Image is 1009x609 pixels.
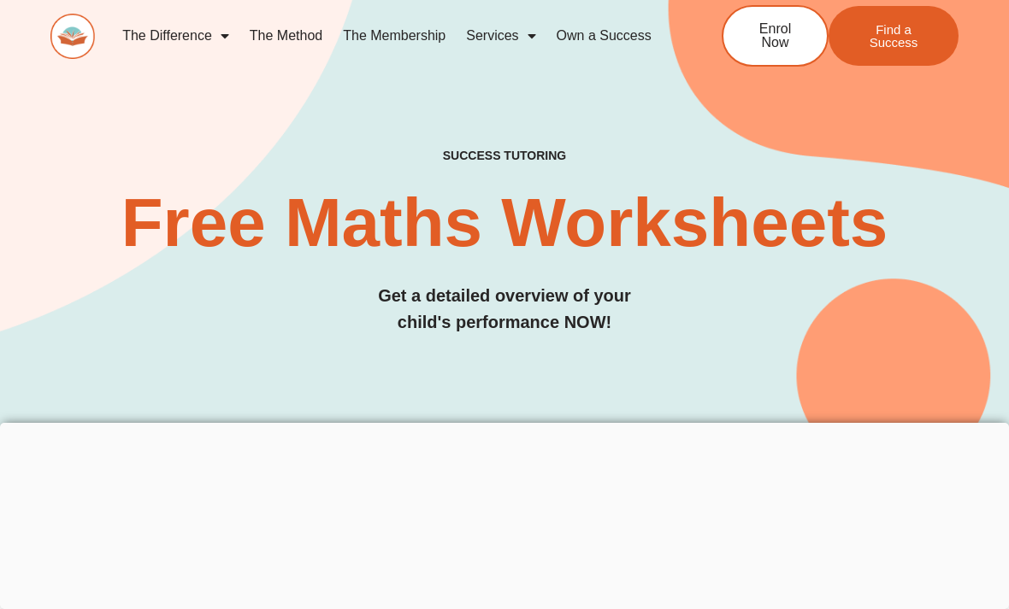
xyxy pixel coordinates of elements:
[333,16,456,56] a: The Membership
[749,22,801,50] span: Enrol Now
[546,16,662,56] a: Own a Success
[112,16,239,56] a: The Difference
[722,5,829,67] a: Enrol Now
[50,189,959,257] h2: Free Maths Worksheets​
[50,283,959,336] h3: Get a detailed overview of your child's performance NOW!
[112,16,670,56] nav: Menu
[50,149,959,163] h4: SUCCESS TUTORING​
[829,6,959,66] a: Find a Success
[854,23,933,49] span: Find a Success
[456,16,546,56] a: Services
[239,16,333,56] a: The Method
